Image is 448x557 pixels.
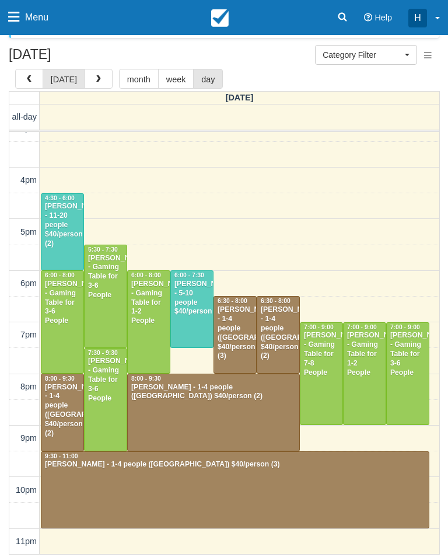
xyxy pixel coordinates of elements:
a: 7:00 - 9:00[PERSON_NAME] - Gaming Table for 7-8 People [300,322,343,426]
span: Help [374,13,392,22]
a: 8:00 - 9:30[PERSON_NAME] - 1-4 people ([GEOGRAPHIC_DATA]) $40/person (2) [127,374,300,451]
div: [PERSON_NAME] - Gaming Table for 3-6 People [44,280,80,326]
span: 7:00 - 9:00 [390,324,420,330]
div: [PERSON_NAME] - 1-4 people ([GEOGRAPHIC_DATA]) $40/person (3) [44,460,426,469]
span: 4:30 - 6:00 [45,195,75,201]
a: 6:30 - 8:00[PERSON_NAME] - 1-4 people ([GEOGRAPHIC_DATA]) $40/person (2) [257,296,300,374]
div: [PERSON_NAME] - Gaming Table for 1-2 People [346,331,383,377]
div: [PERSON_NAME] - 1-4 people ([GEOGRAPHIC_DATA]) $40/person (2) [131,383,296,402]
div: [PERSON_NAME] - 1-4 people ([GEOGRAPHIC_DATA]) $40/person (2) [44,383,80,438]
button: week [158,69,194,89]
img: checkfront-main-nav-mini-logo.png [211,9,229,27]
span: 6:00 - 8:00 [45,272,75,278]
span: 7pm [20,330,37,339]
a: 4:30 - 6:00[PERSON_NAME] - 11-20 people $40/person (2) [41,193,84,271]
h2: [DATE] [9,47,156,69]
button: month [119,69,159,89]
span: 5:30 - 7:30 [88,246,118,253]
span: 10pm [16,485,37,495]
a: 6:00 - 8:00[PERSON_NAME] - Gaming Table for 1-2 People [127,270,170,374]
span: 7:00 - 9:00 [304,324,334,330]
a: 7:00 - 9:00[PERSON_NAME] - Gaming Table for 1-2 People [343,322,386,426]
span: 4pm [20,175,37,184]
span: 6:00 - 8:00 [131,272,161,278]
a: 9:30 - 11:00[PERSON_NAME] - 1-4 people ([GEOGRAPHIC_DATA]) $40/person (3) [41,451,429,529]
a: 6:00 - 8:00[PERSON_NAME] - Gaming Table for 3-6 People [41,270,84,374]
span: 3pm [20,124,37,133]
span: 11pm [16,537,37,546]
span: 6:00 - 7:30 [174,272,204,278]
div: [PERSON_NAME] - 11-20 people $40/person (2) [44,202,80,248]
span: Category Filter [323,49,402,61]
div: [PERSON_NAME] - 5-10 people $40/person [174,280,210,317]
div: [PERSON_NAME] - 1-4 people ([GEOGRAPHIC_DATA]) $40/person (3) [217,305,253,361]
div: [PERSON_NAME] - Gaming Table for 7-8 People [303,331,339,377]
span: 6:30 - 8:00 [218,298,247,304]
span: 7:30 - 9:30 [88,350,118,356]
div: H [408,9,427,27]
span: 8:00 - 9:30 [45,375,75,382]
span: [DATE] [226,93,254,102]
button: [DATE] [43,69,85,89]
span: 7:00 - 9:00 [347,324,377,330]
span: all-day [12,112,37,121]
button: day [193,69,223,89]
div: [PERSON_NAME] - Gaming Table for 1-2 People [131,280,167,326]
div: [PERSON_NAME] - Gaming Table for 3-6 People [390,331,426,377]
div: [PERSON_NAME] - Gaming Table for 3-6 People [87,254,124,300]
span: 8pm [20,382,37,391]
i: Help [364,13,372,22]
div: [PERSON_NAME] - Gaming Table for 3-6 People [87,357,124,403]
span: 6pm [20,278,37,288]
span: 9:30 - 11:00 [45,453,78,459]
button: Category Filter [315,45,417,65]
a: 6:30 - 8:00[PERSON_NAME] - 1-4 people ([GEOGRAPHIC_DATA]) $40/person (3) [213,296,257,374]
div: [PERSON_NAME] - 1-4 people ([GEOGRAPHIC_DATA]) $40/person (2) [260,305,296,361]
span: 9pm [20,433,37,443]
a: 8:00 - 9:30[PERSON_NAME] - 1-4 people ([GEOGRAPHIC_DATA]) $40/person (2) [41,374,84,451]
a: 7:00 - 9:00[PERSON_NAME] - Gaming Table for 3-6 People [386,322,429,426]
a: 6:00 - 7:30[PERSON_NAME] - 5-10 people $40/person [170,270,213,348]
a: 7:30 - 9:30[PERSON_NAME] - Gaming Table for 3-6 People [84,348,127,451]
span: 5pm [20,227,37,236]
a: 5:30 - 7:30[PERSON_NAME] - Gaming Table for 3-6 People [84,245,127,348]
span: 6:30 - 8:00 [261,298,290,304]
span: 8:00 - 9:30 [131,375,161,382]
